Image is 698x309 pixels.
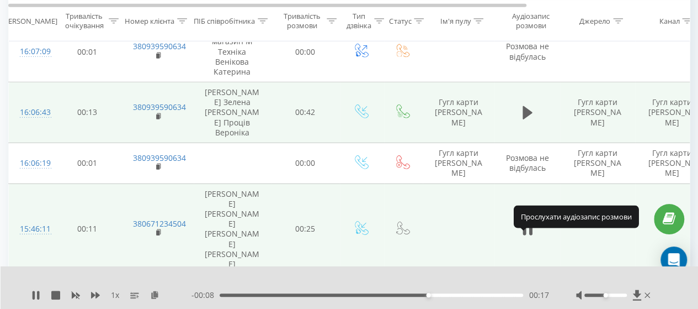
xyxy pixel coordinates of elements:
div: 15:46:11 [20,218,42,240]
td: 00:00 [271,22,340,82]
td: 00:13 [53,82,122,143]
span: Розмова не відбулась [506,153,549,173]
div: Тривалість розмови [280,12,324,30]
a: 380671234504 [133,218,186,229]
td: [PERSON_NAME] [PERSON_NAME] [PERSON_NAME] [PERSON_NAME] [194,184,271,275]
span: Розмова не відбулась [506,41,549,61]
td: 00:11 [53,184,122,275]
a: 380939590634 [133,41,186,51]
div: Тривалість очікування [62,12,106,30]
td: Гугл карти [PERSON_NAME] [423,143,494,184]
td: Гугл карти [PERSON_NAME] [561,82,635,143]
div: Номер клієнта [125,16,174,25]
div: Тип дзвінка [347,12,371,30]
td: 00:42 [271,82,340,143]
div: Accessibility label [426,293,430,297]
a: 380939590634 [133,102,186,112]
div: Статус [389,16,411,25]
span: - 00:08 [191,290,220,301]
div: Аудіозапис розмови [504,12,557,30]
div: 16:07:09 [20,41,42,62]
div: Ім'я пулу [440,16,471,25]
td: Гугл карти [PERSON_NAME] [561,143,635,184]
div: ПІБ співробітника [194,16,255,25]
td: 00:00 [271,143,340,184]
span: 1 x [111,290,119,301]
div: 16:06:43 [20,102,42,123]
div: [PERSON_NAME] [2,16,57,25]
td: Iнтернет магазин М Техніка Венікова Катерина [194,22,271,82]
td: 00:25 [271,184,340,275]
td: [PERSON_NAME] Зелена [PERSON_NAME] Проців Вероніка [194,82,271,143]
td: Гугл карти [PERSON_NAME] [423,82,494,143]
div: Accessibility label [604,293,608,297]
td: 00:01 [53,22,122,82]
a: 380939590634 [133,153,186,163]
span: 00:17 [529,290,548,301]
div: 16:06:19 [20,153,42,174]
div: Канал [659,16,679,25]
td: 00:01 [53,143,122,184]
div: Джерело [579,16,610,25]
div: Прослухати аудіозапис розмови [514,206,639,228]
div: Open Intercom Messenger [660,247,687,273]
